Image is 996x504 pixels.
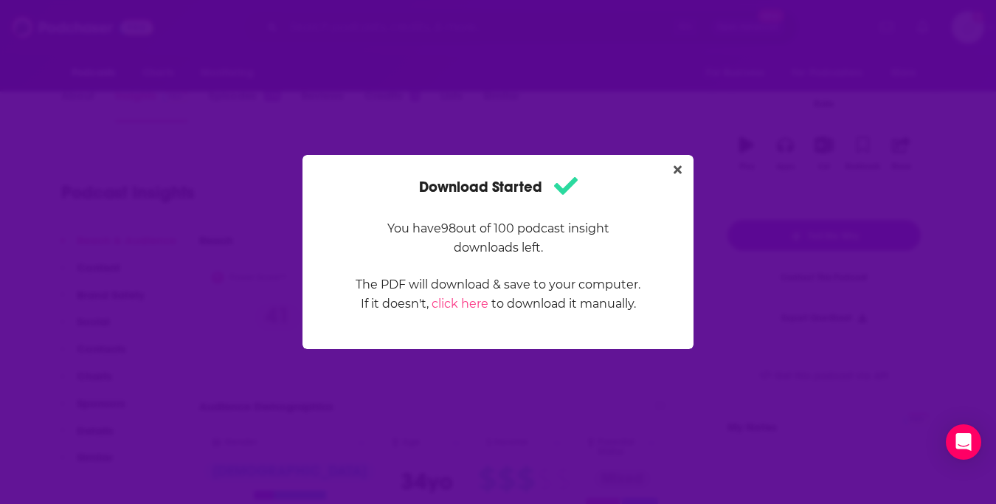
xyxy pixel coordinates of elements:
[946,424,981,460] div: Open Intercom Messenger
[668,161,688,179] button: Close
[355,275,641,314] p: The PDF will download & save to your computer. If it doesn't, to download it manually.
[355,219,641,258] p: You have 98 out of 100 podcast insight downloads left.
[419,173,578,201] h1: Download Started
[432,297,488,311] a: click here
